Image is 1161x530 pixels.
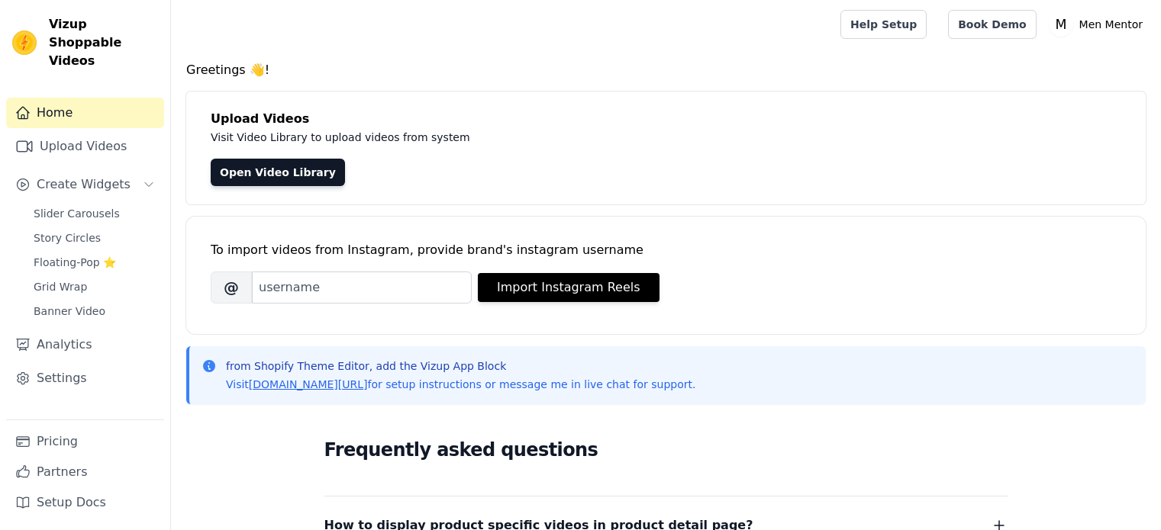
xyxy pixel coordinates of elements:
a: Analytics [6,329,164,360]
input: username [252,271,472,304]
span: Floating-Pop ⭐ [34,255,116,270]
span: Grid Wrap [34,279,87,294]
button: Import Instagram Reels [478,273,660,302]
a: Upload Videos [6,131,164,162]
a: Pricing [6,426,164,457]
p: Visit for setup instructions or message me in live chat for support. [226,377,695,392]
a: Story Circles [24,227,164,249]
a: Slider Carousels [24,203,164,224]
h4: Greetings 👋! [186,61,1146,79]
a: Settings [6,363,164,393]
p: Visit Video Library to upload videos from system [211,128,895,146]
a: Floating-Pop ⭐ [24,252,164,273]
a: Grid Wrap [24,276,164,297]
a: Home [6,98,164,128]
span: @ [211,271,252,304]
a: [DOMAIN_NAME][URL] [249,378,368,390]
span: Create Widgets [37,175,131,194]
h4: Upload Videos [211,110,1121,128]
span: Vizup Shoppable Videos [49,15,158,70]
a: Setup Docs [6,487,164,518]
a: Help Setup [840,10,927,39]
button: M Men Mentor [1049,11,1149,38]
h2: Frequently asked questions [324,435,1008,465]
p: Men Mentor [1073,11,1149,38]
p: from Shopify Theme Editor, add the Vizup App Block [226,358,695,374]
img: Vizup [12,31,37,55]
a: Banner Video [24,300,164,322]
a: Book Demo [948,10,1036,39]
div: To import videos from Instagram, provide brand's instagram username [211,241,1121,259]
span: Slider Carousels [34,206,120,221]
a: Partners [6,457,164,487]
button: Create Widgets [6,169,164,200]
span: Story Circles [34,230,101,246]
a: Open Video Library [211,159,345,186]
text: M [1055,17,1066,32]
span: Banner Video [34,304,105,319]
